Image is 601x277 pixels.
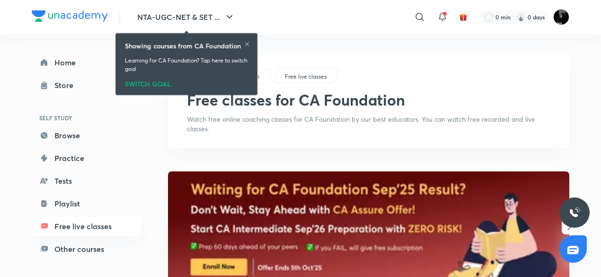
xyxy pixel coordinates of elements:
h6: SELF STUDY [32,110,141,126]
img: avatar [459,13,468,21]
p: CA Foundation [220,72,259,81]
button: NTA-UGC-NET & SET ... [132,8,241,27]
a: Company Logo [32,10,108,24]
div: SWITCH GOAL [125,77,248,88]
a: Browse [32,126,141,145]
button: avatar [456,9,471,25]
a: Free live classes [32,217,141,236]
a: Free live classes [283,72,328,81]
a: Store [32,76,141,95]
a: Tests [32,171,141,190]
p: Free live classes [285,72,327,81]
img: streak [516,12,526,22]
a: Other courses [32,240,141,259]
p: Learning for CA Foundation? Tap here to switch goal [125,56,248,73]
a: Playlist [32,194,141,213]
img: Mini John [553,9,569,25]
a: Home [32,53,141,72]
p: Watch free online coaching classes for CA Foundation by our best educators. You can watch free re... [187,115,550,134]
div: Store [54,80,79,91]
a: Practice [32,149,141,168]
img: Company Logo [32,10,108,22]
h6: Showing courses from CA Foundation [125,41,241,51]
h1: Free classes for CA Foundation [187,91,405,109]
a: CA Foundation [219,72,261,81]
img: ttu [569,207,580,218]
